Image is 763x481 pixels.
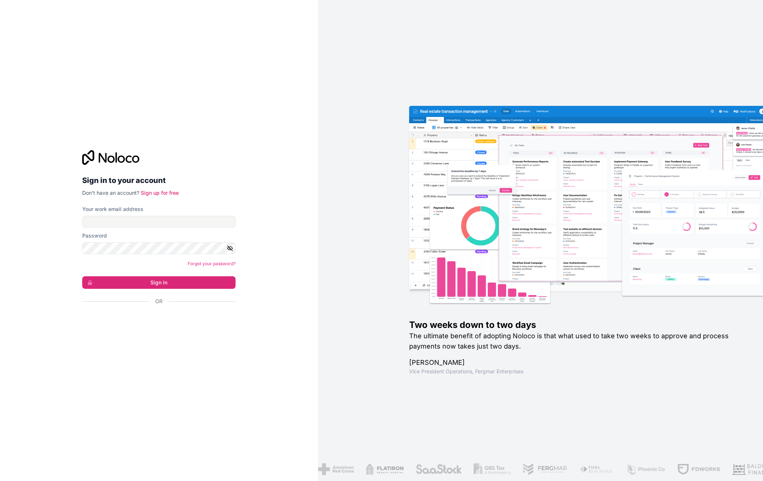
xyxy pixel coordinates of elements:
h2: Sign in to your account [82,174,236,187]
img: /assets/american-red-cross-BAupjrZR.png [318,463,353,475]
img: /assets/fdworks-Bi04fVtw.png [677,463,720,475]
h1: Vice President Operations , Fergmar Enterprises [409,368,739,375]
button: Sign in [82,276,236,289]
input: Password [82,242,236,254]
input: Email address [82,216,236,228]
img: /assets/fergmar-CudnrXN5.png [523,463,568,475]
h2: The ultimate benefit of adopting Noloco is that what used to take two weeks to approve and proces... [409,331,739,352]
label: Password [82,232,107,239]
a: Sign up for free [141,190,179,196]
a: Forgot your password? [188,261,236,266]
img: /assets/gbstax-C-GtDUiK.png [473,463,511,475]
h1: Two weeks down to two days [409,319,739,331]
img: /assets/phoenix-BREaitsQ.png [626,463,665,475]
img: /assets/saastock-C6Zbiodz.png [415,463,462,475]
img: /assets/flatiron-C8eUkumj.png [365,463,404,475]
span: Don't have an account? [82,190,139,196]
span: Or [155,298,163,305]
label: Your work email address [82,205,143,213]
h1: [PERSON_NAME] [409,357,739,368]
img: /assets/fiera-fwj2N5v4.png [579,463,614,475]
